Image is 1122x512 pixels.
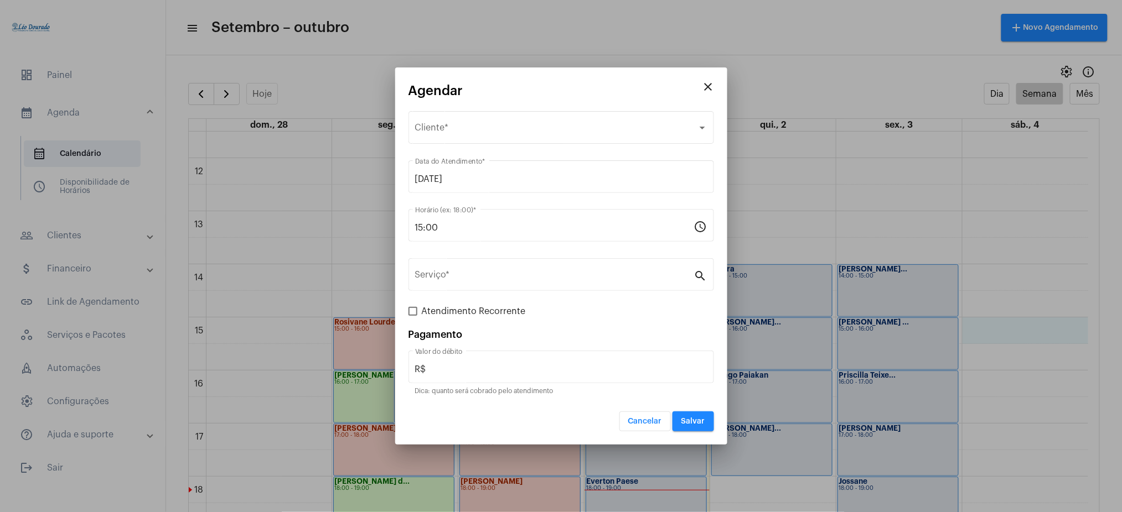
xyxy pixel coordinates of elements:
span: Selecione o Cliente [415,125,697,135]
button: Salvar [673,411,714,431]
span: Salvar [681,417,705,425]
input: Horário [415,223,694,233]
span: Atendimento Recorrente [422,305,526,318]
mat-icon: close [702,80,715,93]
input: Valor [415,364,707,374]
span: Pagamento [409,330,463,339]
button: Cancelar [619,411,671,431]
span: Cancelar [628,417,662,425]
mat-icon: schedule [694,220,707,233]
mat-hint: Dica: quanto será cobrado pelo atendimento [415,388,554,395]
span: Agendar [409,83,463,98]
input: Pesquisar serviço [415,272,694,282]
mat-icon: search [694,269,707,282]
